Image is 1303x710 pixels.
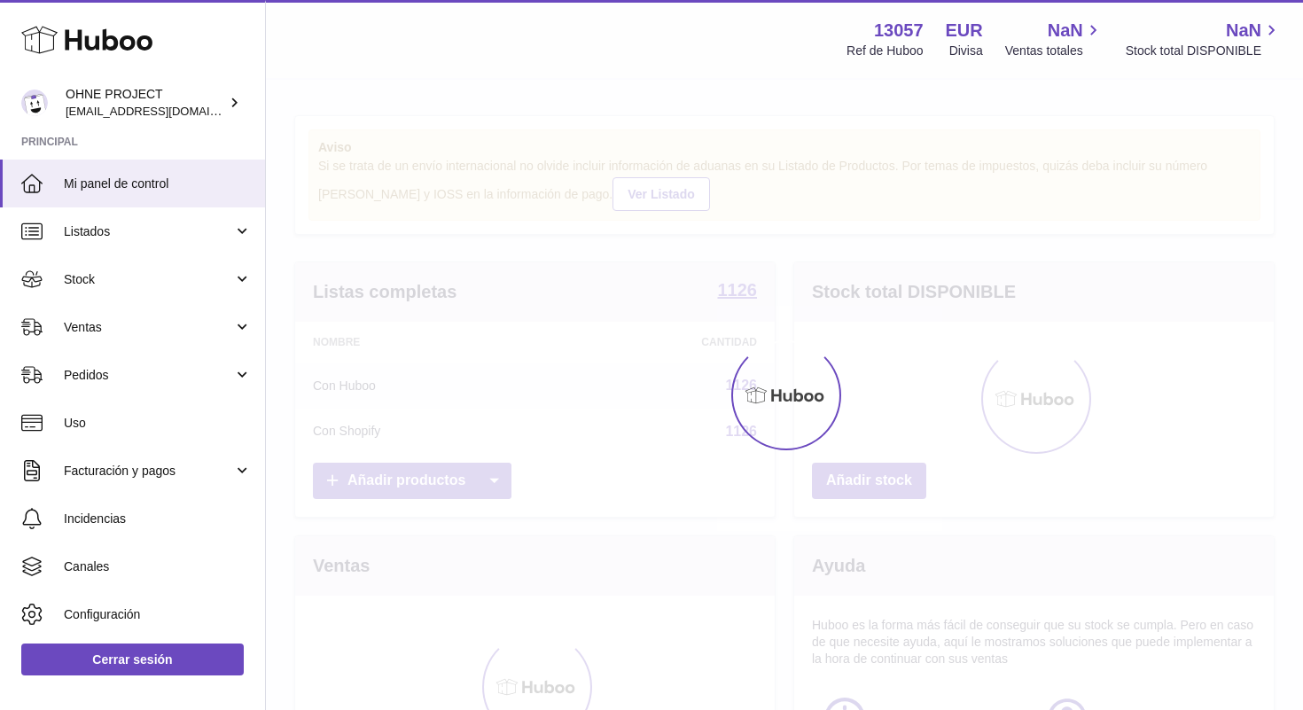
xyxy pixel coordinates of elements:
span: Incidencias [64,511,252,527]
span: Stock total DISPONIBLE [1126,43,1282,59]
span: Pedidos [64,367,233,384]
span: Listados [64,223,233,240]
span: Stock [64,271,233,288]
span: Facturación y pagos [64,463,233,480]
div: Divisa [949,43,983,59]
a: Cerrar sesión [21,644,244,675]
span: Configuración [64,606,252,623]
a: NaN Stock total DISPONIBLE [1126,19,1282,59]
span: NaN [1226,19,1261,43]
strong: EUR [946,19,983,43]
span: Ventas [64,319,233,336]
span: NaN [1048,19,1083,43]
span: Canales [64,558,252,575]
div: Ref de Huboo [847,43,923,59]
img: support@ohneproject.com [21,90,48,116]
span: Ventas totales [1005,43,1104,59]
div: OHNE PROJECT [66,86,225,120]
span: [EMAIL_ADDRESS][DOMAIN_NAME] [66,104,261,118]
span: Mi panel de control [64,176,252,192]
strong: 13057 [874,19,924,43]
a: NaN Ventas totales [1005,19,1104,59]
span: Uso [64,415,252,432]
